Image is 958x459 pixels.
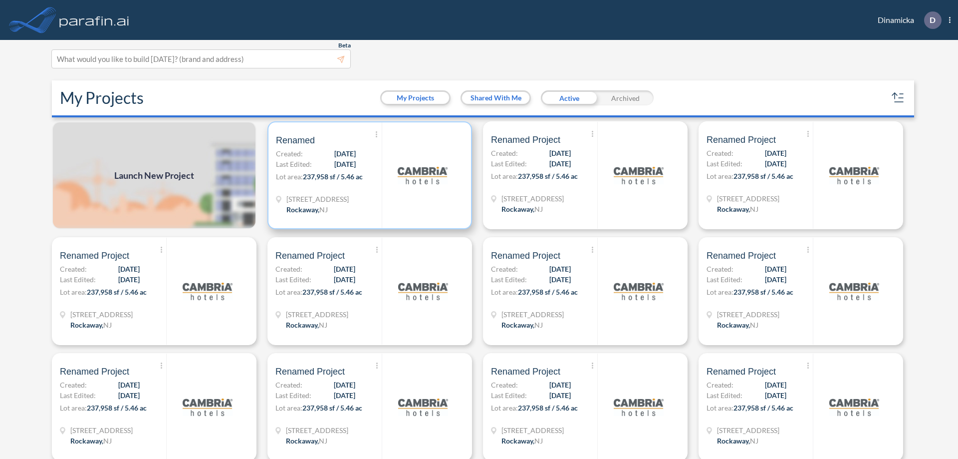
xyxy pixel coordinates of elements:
div: Rockaway, NJ [501,436,543,446]
span: Created: [276,148,303,159]
div: Rockaway, NJ [286,436,327,446]
div: Rockaway, NJ [70,436,112,446]
div: Rockaway, NJ [286,204,328,215]
span: [DATE] [765,264,786,274]
span: 237,958 sf / 5.46 ac [302,288,362,296]
h2: My Projects [60,88,144,107]
span: Renamed Project [707,250,776,262]
div: Rockaway, NJ [717,436,758,446]
span: NJ [319,437,327,445]
span: Last Edited: [707,390,742,401]
span: Last Edited: [707,274,742,285]
span: [DATE] [334,159,356,169]
span: 321 Mt Hope Ave [717,309,779,320]
span: 237,958 sf / 5.46 ac [518,404,578,412]
span: Lot area: [275,288,302,296]
span: [DATE] [334,274,355,285]
span: Launch New Project [114,169,194,182]
span: [DATE] [118,390,140,401]
span: Lot area: [491,288,518,296]
span: Lot area: [707,172,733,180]
span: [DATE] [549,148,571,158]
span: 321 Mt Hope Ave [501,309,564,320]
img: logo [398,382,448,432]
p: D [930,15,936,24]
span: NJ [534,321,543,329]
button: Shared With Me [462,92,529,104]
span: Lot area: [707,288,733,296]
span: Lot area: [60,288,87,296]
div: Archived [597,90,654,105]
span: [DATE] [334,380,355,390]
span: Renamed Project [491,366,560,378]
span: 321 Mt Hope Ave [70,425,133,436]
img: logo [183,266,233,316]
span: 237,958 sf / 5.46 ac [87,404,147,412]
span: 321 Mt Hope Ave [501,193,564,204]
img: logo [829,382,879,432]
span: [DATE] [118,264,140,274]
span: NJ [319,205,328,214]
span: 321 Mt Hope Ave [717,425,779,436]
span: 321 Mt Hope Ave [286,194,349,204]
span: Created: [275,380,302,390]
span: Rockaway , [717,437,750,445]
img: logo [614,382,664,432]
span: Created: [275,264,302,274]
img: logo [398,150,448,200]
div: Dinamicka [863,11,951,29]
img: logo [829,150,879,200]
span: NJ [319,321,327,329]
span: Renamed Project [275,250,345,262]
span: [DATE] [765,148,786,158]
span: NJ [103,321,112,329]
span: Renamed Project [707,366,776,378]
span: 321 Mt Hope Ave [501,425,564,436]
img: logo [398,266,448,316]
span: Last Edited: [60,390,96,401]
span: Last Edited: [60,274,96,285]
span: Rockaway , [70,437,103,445]
span: Last Edited: [491,274,527,285]
div: Rockaway, NJ [286,320,327,330]
div: Active [541,90,597,105]
span: Rockaway , [286,321,319,329]
span: 321 Mt Hope Ave [70,309,133,320]
span: Rockaway , [501,321,534,329]
span: 321 Mt Hope Ave [717,193,779,204]
span: Renamed Project [275,366,345,378]
span: Created: [60,264,87,274]
span: Lot area: [60,404,87,412]
span: Created: [707,148,733,158]
span: 321 Mt Hope Ave [286,425,348,436]
span: [DATE] [765,158,786,169]
span: [DATE] [549,264,571,274]
span: NJ [534,205,543,213]
span: NJ [750,205,758,213]
span: Renamed Project [60,250,129,262]
span: [DATE] [549,274,571,285]
span: [DATE] [334,148,356,159]
span: 237,958 sf / 5.46 ac [518,172,578,180]
a: Launch New Project [52,121,256,229]
img: add [52,121,256,229]
span: Created: [491,148,518,158]
span: NJ [750,437,758,445]
div: Rockaway, NJ [717,204,758,214]
span: Rockaway , [70,321,103,329]
span: Lot area: [276,172,303,181]
span: Beta [338,41,351,49]
span: 321 Mt Hope Ave [286,309,348,320]
span: 237,958 sf / 5.46 ac [733,172,793,180]
span: [DATE] [765,274,786,285]
span: Renamed Project [491,250,560,262]
span: Rockaway , [286,205,319,214]
span: Last Edited: [276,159,312,169]
span: Lot area: [491,172,518,180]
span: [DATE] [549,380,571,390]
span: Last Edited: [491,158,527,169]
button: sort [890,90,906,106]
span: Renamed [276,134,315,146]
span: Last Edited: [275,390,311,401]
span: [DATE] [334,390,355,401]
